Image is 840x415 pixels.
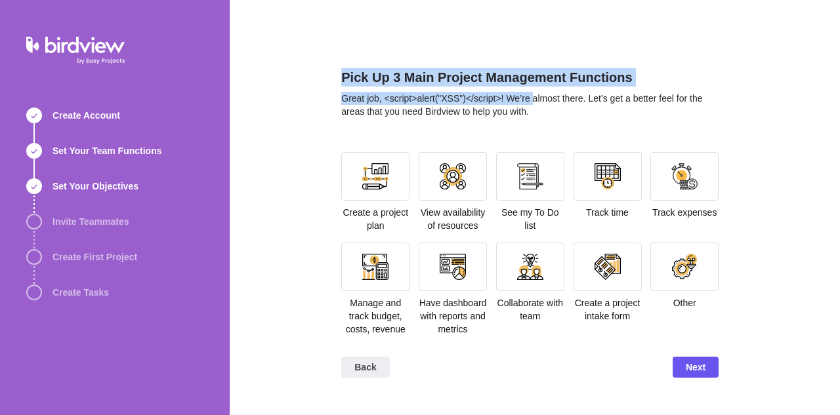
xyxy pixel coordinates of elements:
[346,298,406,334] span: Manage and track budget, costs, revenue
[652,207,717,218] span: Track expenses
[586,207,629,218] span: Track time
[52,286,109,299] span: Create Tasks
[419,298,487,334] span: Have dashboard with reports and metrics
[497,298,563,321] span: Collaborate with team
[343,207,408,231] span: Create a project plan
[341,357,389,378] span: Back
[501,207,559,231] span: See my To Do list
[673,357,719,378] span: Next
[575,298,640,321] span: Create a project intake form
[52,250,137,264] span: Create First Project
[52,144,161,157] span: Set Your Team Functions
[673,298,696,308] span: Other
[421,207,486,231] span: View availability of resources
[341,68,719,92] h2: Pick Up 3 Main Project Management Functions
[52,215,129,228] span: Invite Teammates
[354,359,376,375] span: Back
[52,180,138,193] span: Set Your Objectives
[686,359,705,375] span: Next
[52,109,120,122] span: Create Account
[341,93,702,117] span: Great job, <script>alert("XSS")</script>! We’re almost there. Let’s get a better feel for the are...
